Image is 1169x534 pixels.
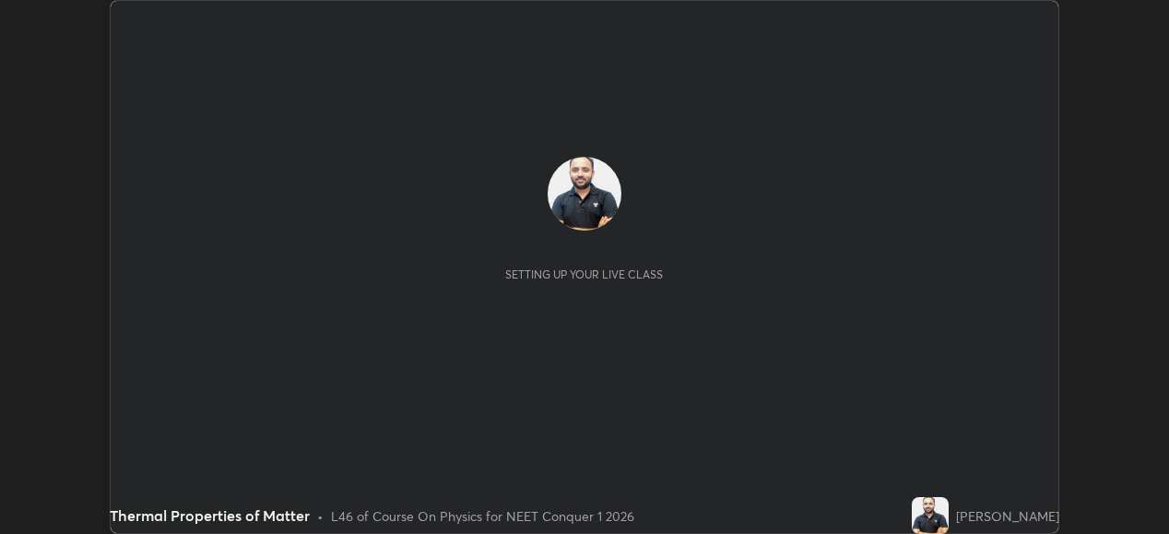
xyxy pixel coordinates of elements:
[956,506,1059,526] div: [PERSON_NAME]
[110,504,310,527] div: Thermal Properties of Matter
[548,157,621,231] img: f24e72077a7b4b049bd1b98a95eb8709.jpg
[505,267,663,281] div: Setting up your live class
[317,506,324,526] div: •
[331,506,634,526] div: L46 of Course On Physics for NEET Conquer 1 2026
[912,497,949,534] img: f24e72077a7b4b049bd1b98a95eb8709.jpg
